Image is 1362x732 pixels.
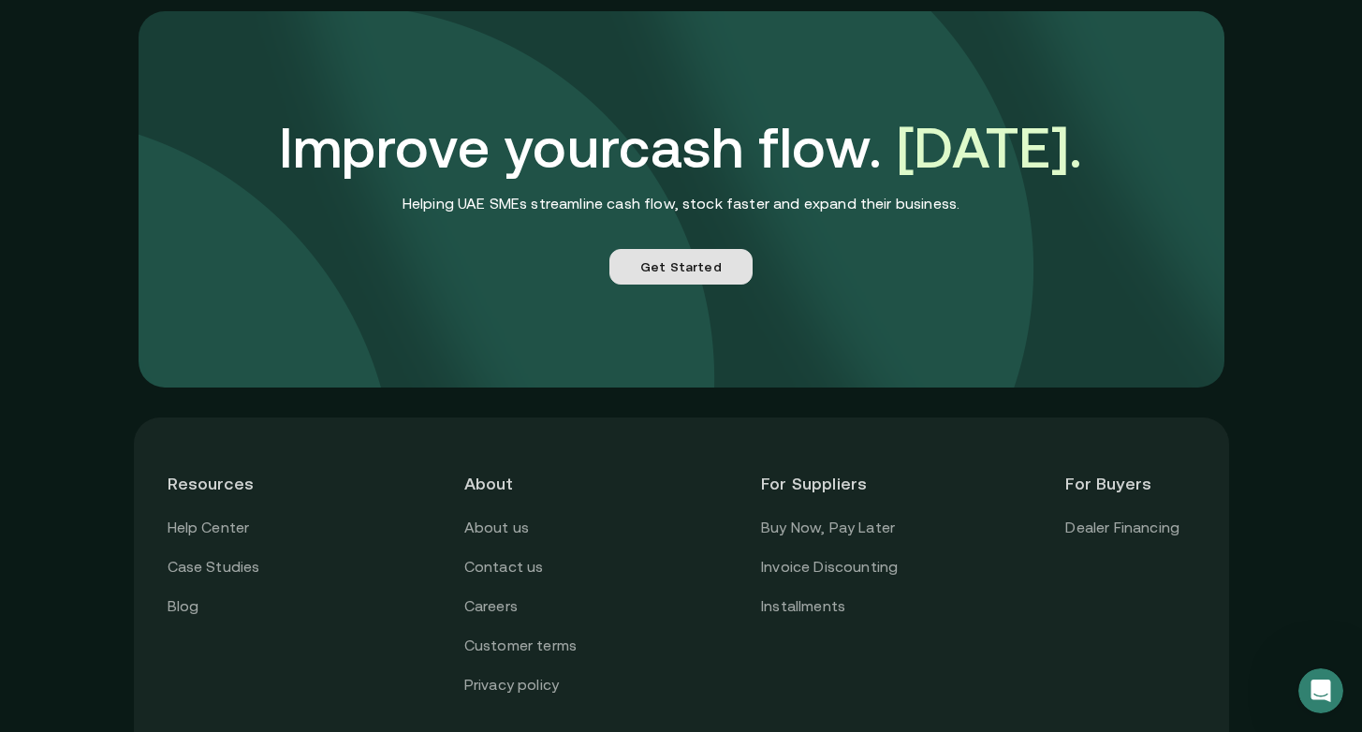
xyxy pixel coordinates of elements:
[761,516,895,540] a: Buy Now, Pay Later
[464,555,544,579] a: Contact us
[464,634,577,658] a: Customer terms
[279,114,1083,182] h3: Improve your cash flow.
[403,193,959,214] p: Helping UAE SMEs streamline cash flow, stock faster and expand their business.
[464,516,529,540] a: About us
[168,516,250,540] a: Help Center
[897,115,1083,180] span: [DATE].
[1298,668,1343,713] iframe: Intercom live chat
[761,451,898,516] header: For Suppliers
[168,555,260,579] a: Case Studies
[168,594,199,619] a: Blog
[1065,516,1179,540] a: Dealer Financing
[761,555,898,579] a: Invoice Discounting
[761,594,845,619] a: Installments
[464,594,518,619] a: Careers
[464,673,559,697] a: Privacy policy
[464,451,593,516] header: About
[1065,451,1194,516] header: For Buyers
[168,451,297,516] header: Resources
[609,249,753,285] a: Get Started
